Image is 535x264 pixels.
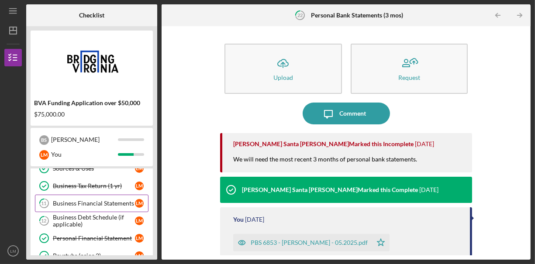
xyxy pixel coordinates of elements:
[53,182,135,189] div: Business Tax Return (1 yr)
[53,214,135,228] div: Business Debt Schedule (if applicable)
[273,74,293,81] div: Upload
[135,251,144,260] div: L M
[79,12,104,19] b: Checklist
[297,12,303,18] tspan: 22
[31,35,153,87] img: Product logo
[35,230,148,247] a: Personal Financial StatementLM
[35,177,148,195] a: Business Tax Return (1 yr)LM
[251,239,368,246] div: PBS 6853 - [PERSON_NAME] - 05.2025.pdf
[41,201,47,206] tspan: 11
[53,165,135,172] div: Sources & Uses
[35,195,148,212] a: 11Business Financial StatementsLM
[51,147,118,162] div: You
[233,216,244,223] div: You
[233,234,390,251] button: PBS 6853 - [PERSON_NAME] - 05.2025.pdf
[135,164,144,173] div: L M
[35,160,148,177] a: Sources & UsesLM
[53,235,135,242] div: Personal Financial Statement
[135,234,144,243] div: L M
[233,155,426,172] div: We will need the most recent 3 months of personal bank statements.
[53,200,135,207] div: Business Financial Statements
[233,141,414,147] div: [PERSON_NAME] Santa [PERSON_NAME] Marked this Incomplete
[34,111,149,118] div: $75,000.00
[135,216,144,225] div: L M
[311,12,403,19] b: Personal Bank Statements (3 mos)
[4,242,22,260] button: LM
[35,212,148,230] a: 12Business Debt Schedule (if applicable)LM
[398,74,420,81] div: Request
[419,186,438,193] time: 2025-08-26 12:41
[53,252,135,259] div: Paystubs (prior 2)
[224,44,342,94] button: Upload
[339,103,366,124] div: Comment
[135,182,144,190] div: L M
[10,249,16,254] text: LM
[34,99,149,106] div: BVA Funding Application over $50,000
[39,135,49,145] div: B S
[303,103,390,124] button: Comment
[415,141,434,147] time: 2025-10-10 18:23
[51,132,118,147] div: [PERSON_NAME]
[245,216,264,223] time: 2025-08-14 14:22
[242,186,418,193] div: [PERSON_NAME] Santa [PERSON_NAME] Marked this Complete
[135,199,144,208] div: L M
[41,218,47,224] tspan: 12
[351,44,468,94] button: Request
[39,150,49,160] div: L M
